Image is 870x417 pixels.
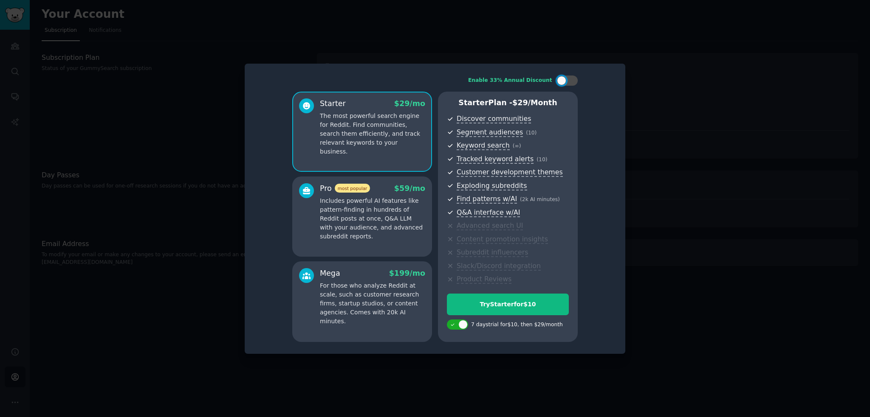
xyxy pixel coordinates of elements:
p: Starter Plan - [447,98,569,108]
span: Advanced search UI [457,221,523,230]
span: ( 10 ) [537,157,547,162]
span: Q&A interface w/AI [457,208,520,217]
span: Tracked keyword alerts [457,155,534,164]
div: Starter [320,98,346,109]
span: ( ∞ ) [513,143,521,149]
span: $ 199 /mo [389,269,425,277]
span: Exploding subreddits [457,182,527,190]
span: Slack/Discord integration [457,262,541,271]
span: Discover communities [457,115,531,123]
div: Enable 33% Annual Discount [468,77,552,84]
div: Try Starter for $10 [447,300,568,309]
span: $ 59 /mo [394,184,425,193]
span: Keyword search [457,141,510,150]
span: ( 10 ) [526,130,537,136]
span: $ 29 /month [512,98,557,107]
span: Segment audiences [457,128,523,137]
span: Find patterns w/AI [457,195,517,204]
span: Subreddit influencers [457,248,528,257]
span: Content promotion insights [457,235,548,244]
div: Pro [320,183,370,194]
div: Mega [320,268,340,279]
p: Includes powerful AI features like pattern-finding in hundreds of Reddit posts at once, Q&A LLM w... [320,196,425,241]
span: most popular [335,184,370,193]
button: TryStarterfor$10 [447,294,569,315]
span: Product Reviews [457,275,511,284]
span: Customer development themes [457,168,563,177]
p: The most powerful search engine for Reddit. Find communities, search them efficiently, and track ... [320,112,425,156]
p: For those who analyze Reddit at scale, such as customer research firms, startup studios, or conte... [320,281,425,326]
span: $ 29 /mo [394,99,425,108]
div: 7 days trial for $10 , then $ 29 /month [471,321,563,329]
span: ( 2k AI minutes ) [520,196,560,202]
